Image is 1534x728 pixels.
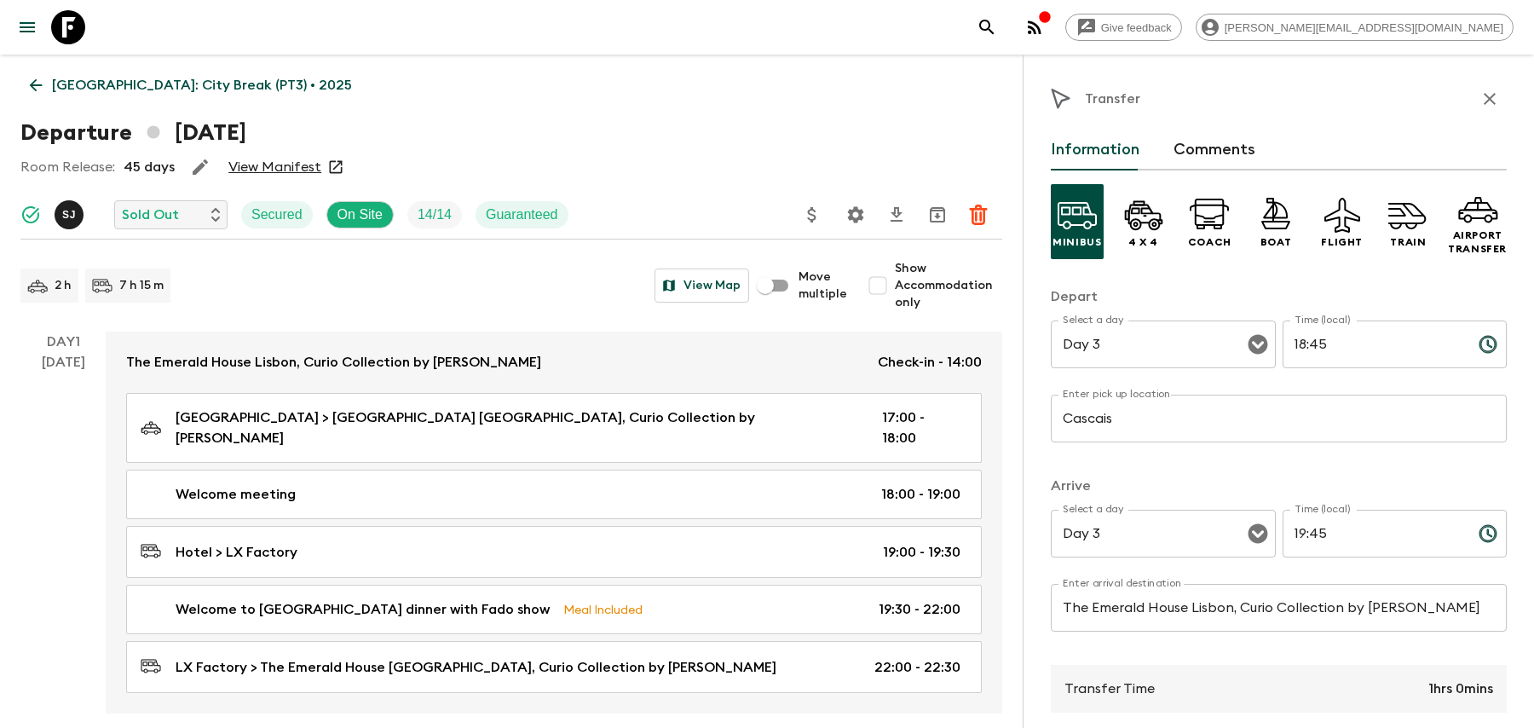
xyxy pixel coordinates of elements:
button: menu [10,10,44,44]
button: Delete [961,198,995,232]
a: [GEOGRAPHIC_DATA] > [GEOGRAPHIC_DATA] [GEOGRAPHIC_DATA], Curio Collection by [PERSON_NAME]17:00 -... [126,393,982,463]
p: 18:00 - 19:00 [881,484,960,505]
span: Give feedback [1092,21,1181,34]
p: [GEOGRAPHIC_DATA]: City Break (PT3) • 2025 [52,75,352,95]
svg: Synced Successfully [20,205,41,225]
button: Update Price, Early Bird Discount and Costs [795,198,829,232]
p: Airport Transfer [1448,228,1507,256]
p: 17:00 - 18:00 [882,407,960,448]
a: LX Factory > The Emerald House [GEOGRAPHIC_DATA], Curio Collection by [PERSON_NAME]22:00 - 22:30 [126,641,982,693]
p: Minibus [1052,235,1101,249]
p: S J [62,208,76,222]
p: Sold Out [122,205,179,225]
label: Select a day [1063,313,1123,327]
h1: Departure [DATE] [20,116,246,150]
p: The Emerald House Lisbon, Curio Collection by [PERSON_NAME] [126,352,541,373]
span: Move multiple [799,269,847,303]
div: On Site [326,201,394,228]
p: Depart [1051,286,1507,307]
a: Give feedback [1065,14,1182,41]
p: 45 days [124,157,175,177]
a: Welcome to [GEOGRAPHIC_DATA] dinner with Fado showMeal Included19:30 - 22:00 [126,585,982,634]
div: Secured [241,201,313,228]
p: 22:00 - 22:30 [874,657,960,678]
label: Time (local) [1295,502,1350,517]
p: 4 x 4 [1128,235,1158,249]
p: Arrive [1051,476,1507,496]
p: On Site [337,205,383,225]
p: Hotel > LX Factory [176,542,297,563]
a: Hotel > LX Factory19:00 - 19:30 [126,526,982,578]
button: Open [1246,522,1270,546]
p: Train [1390,235,1426,249]
p: Welcome meeting [176,484,296,505]
label: Enter arrival destination [1063,576,1182,591]
p: Room Release: [20,157,115,177]
p: Check-in - 14:00 [878,352,982,373]
input: hh:mm [1283,510,1465,558]
a: View Manifest [228,159,321,176]
button: Open [1246,332,1270,356]
div: [DATE] [42,352,85,714]
p: 1hrs 0mins [1428,679,1493,699]
p: Secured [251,205,303,225]
p: Guaranteed [486,205,558,225]
button: Comments [1174,130,1255,170]
p: Day 1 [20,332,106,352]
a: The Emerald House Lisbon, Curio Collection by [PERSON_NAME]Check-in - 14:00 [106,332,1002,393]
p: 14 / 14 [418,205,452,225]
span: Sónia Justo [55,205,87,219]
button: Archive (Completed, Cancelled or Unsynced Departures only) [920,198,954,232]
div: [PERSON_NAME][EMAIL_ADDRESS][DOMAIN_NAME] [1196,14,1514,41]
p: [GEOGRAPHIC_DATA] > [GEOGRAPHIC_DATA] [GEOGRAPHIC_DATA], Curio Collection by [PERSON_NAME] [176,407,855,448]
label: Enter pick up location [1063,387,1171,402]
button: Choose time, selected time is 7:45 PM [1471,517,1505,551]
p: Coach [1188,235,1231,249]
button: View Map [655,269,749,303]
p: Boat [1260,235,1291,249]
span: [PERSON_NAME][EMAIL_ADDRESS][DOMAIN_NAME] [1215,21,1513,34]
p: Flight [1321,235,1363,249]
p: 7 h 15 m [119,277,164,294]
div: Trip Fill [407,201,462,228]
label: Select a day [1063,502,1123,517]
label: Time (local) [1295,313,1350,327]
p: Meal Included [563,600,643,619]
p: 2 h [55,277,72,294]
p: 19:00 - 19:30 [883,542,960,563]
p: Transfer Time [1064,679,1155,699]
p: LX Factory > The Emerald House [GEOGRAPHIC_DATA], Curio Collection by [PERSON_NAME] [176,657,776,678]
button: Choose time, selected time is 6:45 PM [1471,327,1505,361]
p: Transfer [1085,89,1140,109]
p: 19:30 - 22:00 [879,599,960,620]
button: search adventures [970,10,1004,44]
button: SJ [55,200,87,229]
input: hh:mm [1283,321,1465,368]
p: Welcome to [GEOGRAPHIC_DATA] dinner with Fado show [176,599,550,620]
span: Show Accommodation only [895,260,1002,311]
button: Download CSV [879,198,914,232]
a: Welcome meeting18:00 - 19:00 [126,470,982,519]
a: [GEOGRAPHIC_DATA]: City Break (PT3) • 2025 [20,68,361,102]
button: Information [1051,130,1139,170]
button: Settings [839,198,873,232]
